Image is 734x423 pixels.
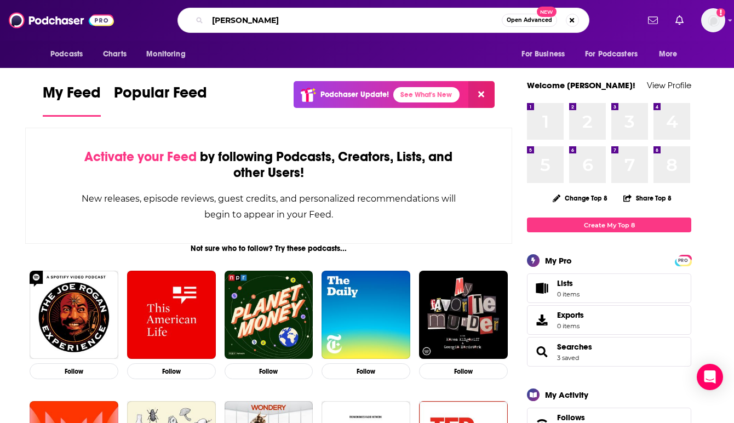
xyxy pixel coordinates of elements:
[127,271,216,359] img: This American Life
[127,363,216,379] button: Follow
[322,363,410,379] button: Follow
[43,44,97,65] button: open menu
[557,342,592,352] a: Searches
[320,90,389,99] p: Podchaser Update!
[527,305,691,335] a: Exports
[30,363,118,379] button: Follow
[676,256,690,265] span: PRO
[225,363,313,379] button: Follow
[43,83,101,108] span: My Feed
[537,7,557,17] span: New
[84,148,197,165] span: Activate your Feed
[177,8,589,33] div: Search podcasts, credits, & more...
[322,271,410,359] img: The Daily
[81,191,457,222] div: New releases, episode reviews, guest credits, and personalized recommendations will begin to appe...
[208,12,502,29] input: Search podcasts, credits, & more...
[531,281,553,296] span: Lists
[9,10,114,31] img: Podchaser - Follow, Share and Rate Podcasts
[545,255,572,266] div: My Pro
[716,8,725,17] svg: Add a profile image
[701,8,725,32] button: Show profile menu
[103,47,127,62] span: Charts
[514,44,578,65] button: open menu
[96,44,133,65] a: Charts
[43,83,101,117] a: My Feed
[557,278,573,288] span: Lists
[527,218,691,232] a: Create My Top 8
[557,278,580,288] span: Lists
[557,413,585,422] span: Follows
[647,80,691,90] a: View Profile
[546,191,614,205] button: Change Top 8
[114,83,207,117] a: Popular Feed
[557,310,584,320] span: Exports
[502,14,557,27] button: Open AdvancedNew
[557,354,579,362] a: 3 saved
[146,47,185,62] span: Monitoring
[419,271,508,359] img: My Favorite Murder with Karen Kilgariff and Georgia Hardstark
[139,44,199,65] button: open menu
[225,271,313,359] img: Planet Money
[114,83,207,108] span: Popular Feed
[557,290,580,298] span: 0 items
[521,47,565,62] span: For Business
[545,390,588,400] div: My Activity
[527,337,691,367] span: Searches
[659,47,678,62] span: More
[671,11,688,30] a: Show notifications dropdown
[527,273,691,303] a: Lists
[557,322,584,330] span: 0 items
[393,87,460,102] a: See What's New
[697,364,723,390] div: Open Intercom Messenger
[644,11,662,30] a: Show notifications dropdown
[81,149,457,181] div: by following Podcasts, Creators, Lists, and other Users!
[557,413,658,422] a: Follows
[676,256,690,264] a: PRO
[531,312,553,328] span: Exports
[25,244,512,253] div: Not sure who to follow? Try these podcasts...
[701,8,725,32] span: Logged in as HughE
[531,344,553,359] a: Searches
[578,44,653,65] button: open menu
[50,47,83,62] span: Podcasts
[30,271,118,359] img: The Joe Rogan Experience
[507,18,552,23] span: Open Advanced
[623,187,672,209] button: Share Top 8
[419,363,508,379] button: Follow
[527,80,635,90] a: Welcome [PERSON_NAME]!
[651,44,691,65] button: open menu
[585,47,638,62] span: For Podcasters
[701,8,725,32] img: User Profile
